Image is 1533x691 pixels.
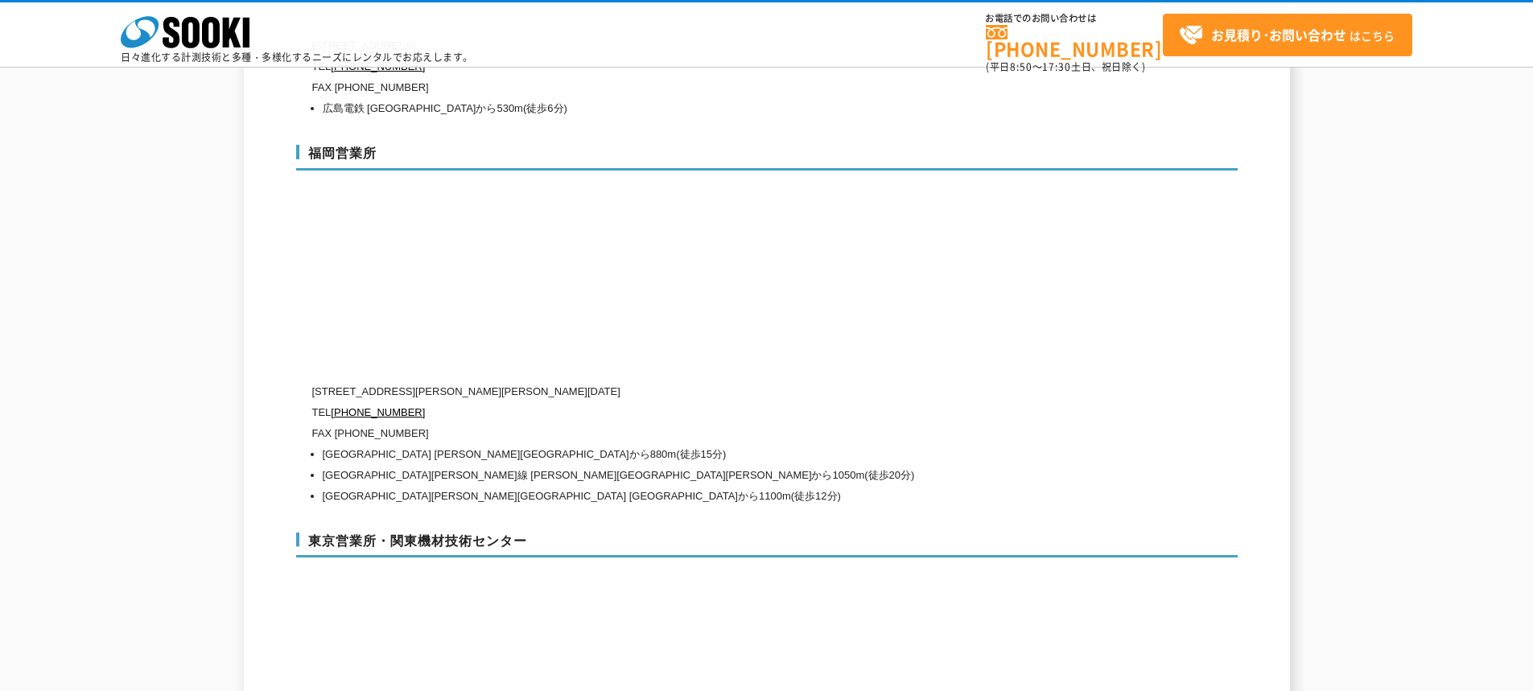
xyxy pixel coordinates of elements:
a: [PHONE_NUMBER] [986,25,1163,58]
span: お電話でのお問い合わせは [986,14,1163,23]
span: 8:50 [1010,60,1032,74]
li: [GEOGRAPHIC_DATA] [PERSON_NAME][GEOGRAPHIC_DATA]から880m(徒歩15分) [323,444,1085,465]
p: 日々進化する計測技術と多種・多様化するニーズにレンタルでお応えします。 [121,52,473,62]
strong: お見積り･お問い合わせ [1211,25,1346,44]
p: FAX [PHONE_NUMBER] [312,77,1085,98]
li: 広島電鉄 [GEOGRAPHIC_DATA]から530m(徒歩6分) [323,98,1085,119]
li: [GEOGRAPHIC_DATA][PERSON_NAME][GEOGRAPHIC_DATA] [GEOGRAPHIC_DATA]から1100m(徒歩12分) [323,486,1085,507]
h3: 福岡営業所 [296,145,1238,171]
a: お見積り･お問い合わせはこちら [1163,14,1412,56]
span: (平日 ～ 土日、祝日除く) [986,60,1145,74]
p: [STREET_ADDRESS][PERSON_NAME][PERSON_NAME][DATE] [312,381,1085,402]
p: FAX [PHONE_NUMBER] [312,423,1085,444]
span: 17:30 [1042,60,1071,74]
p: TEL [312,402,1085,423]
a: [PHONE_NUMBER] [331,406,425,418]
span: はこちら [1179,23,1395,47]
li: [GEOGRAPHIC_DATA][PERSON_NAME]線 [PERSON_NAME][GEOGRAPHIC_DATA][PERSON_NAME]から1050m(徒歩20分) [323,465,1085,486]
h3: 東京営業所・関東機材技術センター [296,533,1238,558]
